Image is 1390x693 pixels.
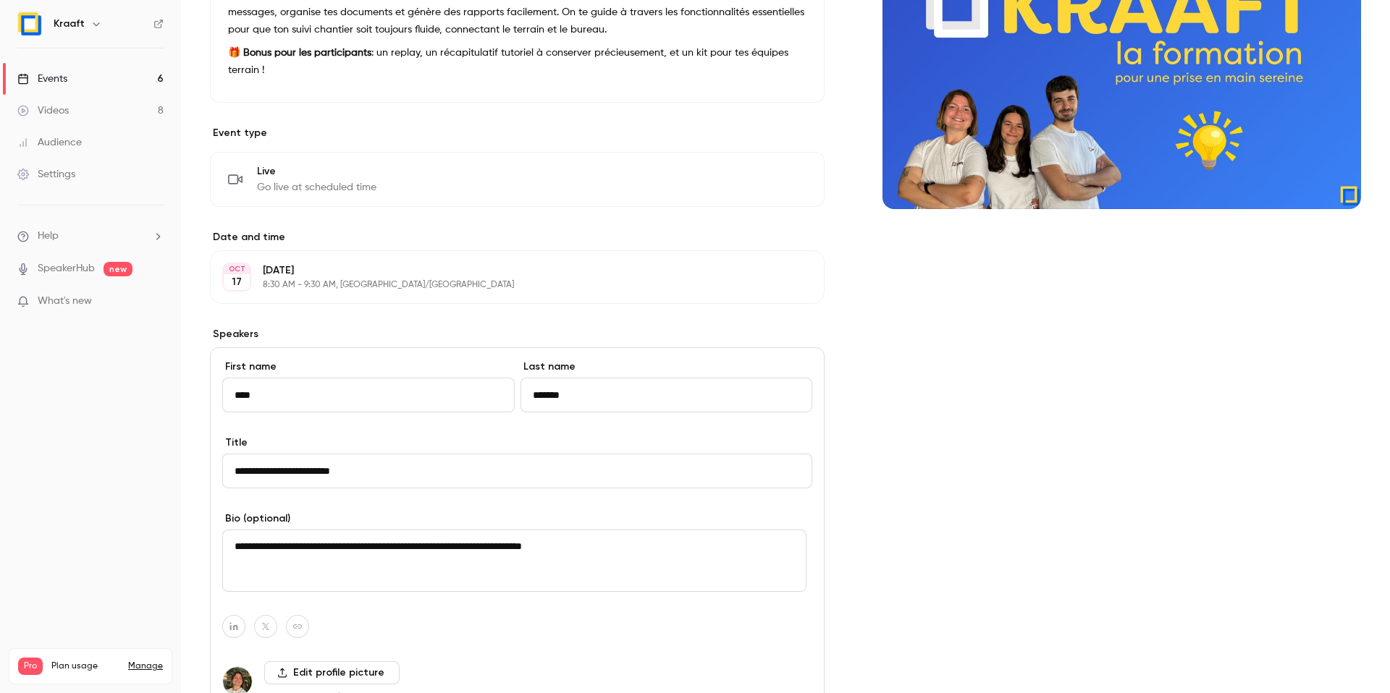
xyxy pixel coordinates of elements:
[38,261,95,276] a: SpeakerHub
[228,44,806,79] p: : un replay, un récapitulatif tutoriel à conserver précieusement, et un kit pour tes équipes terr...
[228,48,371,58] strong: 🎁 Bonus pour les participants
[17,135,82,150] div: Audience
[18,658,43,675] span: Pro
[521,360,813,374] label: Last name
[54,17,85,31] h6: Kraaft
[222,435,812,450] label: Title
[18,12,41,35] img: Kraaft
[222,511,812,526] label: Bio (optional)
[210,327,825,341] label: Speakers
[210,126,825,140] p: Event type
[222,360,515,374] label: First name
[17,72,67,86] div: Events
[210,230,825,245] label: Date and time
[128,660,163,672] a: Manage
[17,229,164,244] li: help-dropdown-opener
[38,294,92,309] span: What's new
[263,279,748,291] p: 8:30 AM - 9:30 AM, [GEOGRAPHIC_DATA]/[GEOGRAPHIC_DATA]
[17,167,75,182] div: Settings
[264,661,400,684] label: Edit profile picture
[257,164,376,179] span: Live
[38,229,59,244] span: Help
[17,103,69,118] div: Videos
[263,263,748,278] p: [DATE]
[146,295,164,308] iframe: Noticeable Trigger
[51,660,119,672] span: Plan usage
[257,180,376,195] span: Go live at scheduled time
[224,264,250,274] div: OCT
[104,262,132,276] span: new
[232,275,242,289] p: 17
